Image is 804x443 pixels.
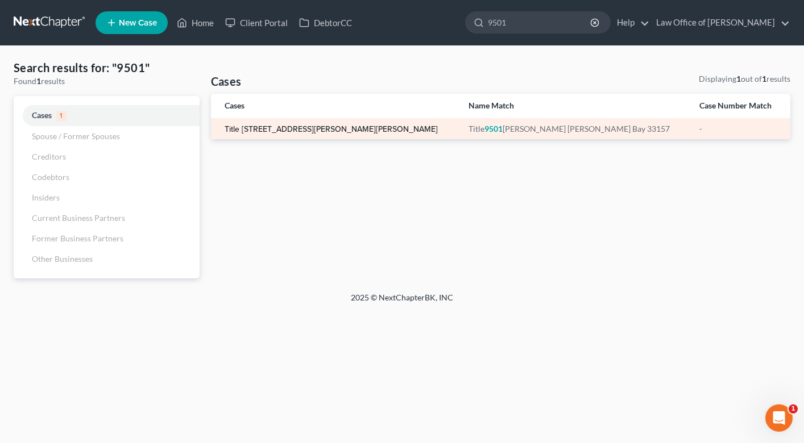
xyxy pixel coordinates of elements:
div: Title [PERSON_NAME] [PERSON_NAME] Bay 33157 [469,123,682,135]
a: Home [171,12,219,33]
span: Codebtors [32,172,69,182]
a: Other Businesses [14,249,200,269]
a: Title [STREET_ADDRESS][PERSON_NAME][PERSON_NAME] [225,126,438,133]
a: Creditors [14,147,200,167]
a: Cases1 [14,105,200,126]
a: Help [611,12,649,33]
span: Spouse / Former Spouses [32,131,120,141]
strong: 1 [36,76,41,86]
th: Case Number Match [690,94,790,118]
span: Other Businesses [32,254,93,264]
span: 1 [789,404,798,413]
span: Cases [32,110,52,120]
th: Cases [211,94,459,118]
span: Former Business Partners [32,233,123,243]
span: Creditors [32,152,66,161]
strong: 1 [762,74,766,83]
h4: Cases [211,73,242,89]
h4: Search results for: "9501" [14,60,200,76]
a: Spouse / Former Spouses [14,126,200,147]
span: Current Business Partners [32,213,125,223]
div: 2025 © NextChapterBK, INC [78,292,726,312]
iframe: Intercom live chat [765,404,793,432]
a: Insiders [14,187,200,208]
div: Displaying out of results [699,73,790,85]
strong: 1 [736,74,741,83]
span: New Case [119,19,157,27]
span: 1 [56,111,67,122]
div: Found results [14,76,200,87]
em: 9501 [484,124,503,133]
a: Codebtors [14,167,200,187]
a: DebtorCC [293,12,358,33]
th: Name Match [459,94,691,118]
input: Search by name... [488,12,592,33]
span: Insiders [32,193,60,202]
a: Client Portal [219,12,293,33]
a: Former Business Partners [14,228,200,249]
div: - [699,123,777,135]
a: Law Office of [PERSON_NAME] [650,12,790,33]
a: Current Business Partners [14,208,200,228]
